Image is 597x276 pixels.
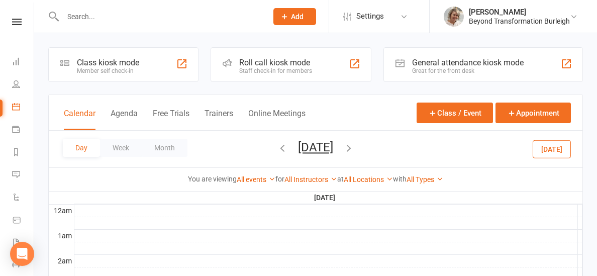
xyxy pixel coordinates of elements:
[49,254,74,267] th: 2am
[412,58,524,67] div: General attendance kiosk mode
[77,67,139,74] div: Member self check-in
[275,175,284,183] strong: for
[417,103,493,123] button: Class / Event
[63,139,100,157] button: Day
[469,17,570,26] div: Beyond Transformation Burleigh
[291,13,304,21] span: Add
[356,5,384,28] span: Settings
[412,67,524,74] div: Great for the front desk
[407,175,443,183] a: All Types
[298,140,333,154] button: [DATE]
[239,67,312,74] div: Staff check-in for members
[273,8,316,25] button: Add
[10,242,34,266] div: Open Intercom Messenger
[188,175,237,183] strong: You are viewing
[111,109,138,130] button: Agenda
[12,142,35,164] a: Reports
[60,10,260,24] input: Search...
[239,58,312,67] div: Roll call kiosk mode
[12,74,35,97] a: People
[49,229,74,242] th: 1am
[12,97,35,119] a: Calendar
[12,210,35,232] a: Product Sales
[337,175,344,183] strong: at
[237,175,275,183] a: All events
[12,119,35,142] a: Payments
[393,175,407,183] strong: with
[205,109,233,130] button: Trainers
[495,103,571,123] button: Appointment
[153,109,189,130] button: Free Trials
[142,139,187,157] button: Month
[444,7,464,27] img: thumb_image1597172689.png
[284,175,337,183] a: All Instructors
[74,192,578,204] th: [DATE]
[64,109,95,130] button: Calendar
[100,139,142,157] button: Week
[77,58,139,67] div: Class kiosk mode
[344,175,393,183] a: All Locations
[12,51,35,74] a: Dashboard
[248,109,306,130] button: Online Meetings
[469,8,570,17] div: [PERSON_NAME]
[49,204,74,217] th: 12am
[533,140,571,158] button: [DATE]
